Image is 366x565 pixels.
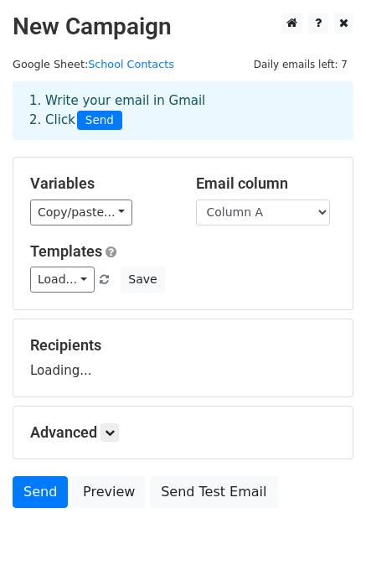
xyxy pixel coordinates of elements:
a: Send Test Email [150,476,277,508]
span: Send [77,111,122,131]
h5: Recipients [30,336,336,355]
h5: Email column [196,174,337,193]
a: Daily emails left: 7 [248,58,353,70]
button: Save [121,267,164,293]
a: School Contacts [88,58,174,70]
a: Copy/paste... [30,200,132,225]
small: Google Sheet: [13,58,174,70]
a: Preview [72,476,146,508]
h5: Advanced [30,423,336,442]
a: Templates [30,242,102,260]
h5: Variables [30,174,171,193]
div: 1. Write your email in Gmail 2. Click [17,91,349,130]
div: Loading... [30,336,336,380]
a: Load... [30,267,95,293]
span: Daily emails left: 7 [248,55,353,74]
a: Send [13,476,68,508]
h2: New Campaign [13,13,353,41]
